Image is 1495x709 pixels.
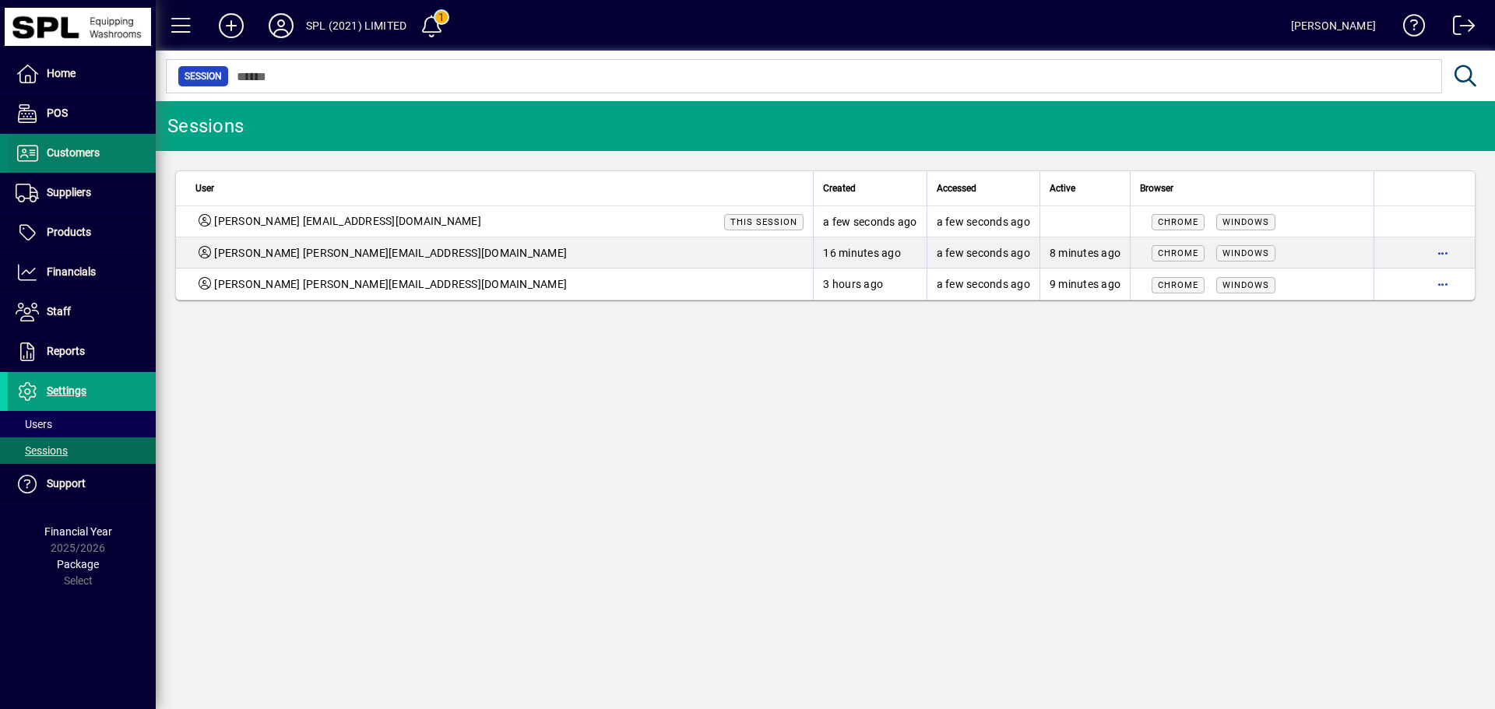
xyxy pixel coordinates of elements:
[1391,3,1426,54] a: Knowledge Base
[813,237,926,269] td: 16 minutes ago
[47,226,91,238] span: Products
[47,345,85,357] span: Reports
[47,305,71,318] span: Staff
[256,12,306,40] button: Profile
[167,114,244,139] div: Sessions
[823,180,856,197] span: Created
[47,477,86,490] span: Support
[937,180,976,197] span: Accessed
[195,180,214,197] span: User
[206,12,256,40] button: Add
[813,269,926,300] td: 3 hours ago
[1222,280,1269,290] span: Windows
[47,67,76,79] span: Home
[47,146,100,159] span: Customers
[730,217,797,227] span: This session
[1140,213,1364,230] div: Mozilla/5.0 (Windows NT 10.0; Win64; x64) AppleWebKit/537.36 (KHTML, like Gecko) Chrome/141.0.0.0...
[8,293,156,332] a: Staff
[927,206,1039,237] td: a few seconds ago
[185,68,222,84] span: Session
[1222,248,1269,258] span: Windows
[1430,240,1455,265] button: More options
[8,332,156,371] a: Reports
[47,107,68,119] span: POS
[1158,217,1198,227] span: Chrome
[8,465,156,504] a: Support
[927,237,1039,269] td: a few seconds ago
[1291,13,1376,38] div: [PERSON_NAME]
[8,94,156,133] a: POS
[214,245,567,261] span: [PERSON_NAME] [PERSON_NAME][EMAIL_ADDRESS][DOMAIN_NAME]
[1430,272,1455,297] button: More options
[8,437,156,464] a: Sessions
[813,206,926,237] td: a few seconds ago
[8,174,156,212] a: Suppliers
[8,134,156,173] a: Customers
[1441,3,1476,54] a: Logout
[1050,180,1075,197] span: Active
[1158,248,1198,258] span: Chrome
[16,418,52,430] span: Users
[57,558,99,570] span: Package
[47,265,96,278] span: Financials
[1140,180,1173,197] span: Browser
[8,54,156,93] a: Home
[16,444,68,457] span: Sessions
[927,269,1039,300] td: a few seconds ago
[306,13,406,38] div: SPL (2021) LIMITED
[1222,217,1269,227] span: Windows
[1039,237,1130,269] td: 8 minutes ago
[1158,280,1198,290] span: Chrome
[47,186,91,198] span: Suppliers
[8,411,156,437] a: Users
[1140,244,1364,261] div: Mozilla/5.0 (Windows NT 10.0; Win64; x64) AppleWebKit/537.36 (KHTML, like Gecko) Chrome/141.0.0.0...
[44,525,112,538] span: Financial Year
[1039,269,1130,300] td: 9 minutes ago
[47,384,86,397] span: Settings
[214,276,567,292] span: [PERSON_NAME] [PERSON_NAME][EMAIL_ADDRESS][DOMAIN_NAME]
[8,253,156,292] a: Financials
[1140,276,1364,293] div: Mozilla/5.0 (Windows NT 10.0; Win64; x64) AppleWebKit/537.36 (KHTML, like Gecko) Chrome/141.0.0.0...
[214,213,481,230] span: [PERSON_NAME] [EMAIL_ADDRESS][DOMAIN_NAME]
[8,213,156,252] a: Products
